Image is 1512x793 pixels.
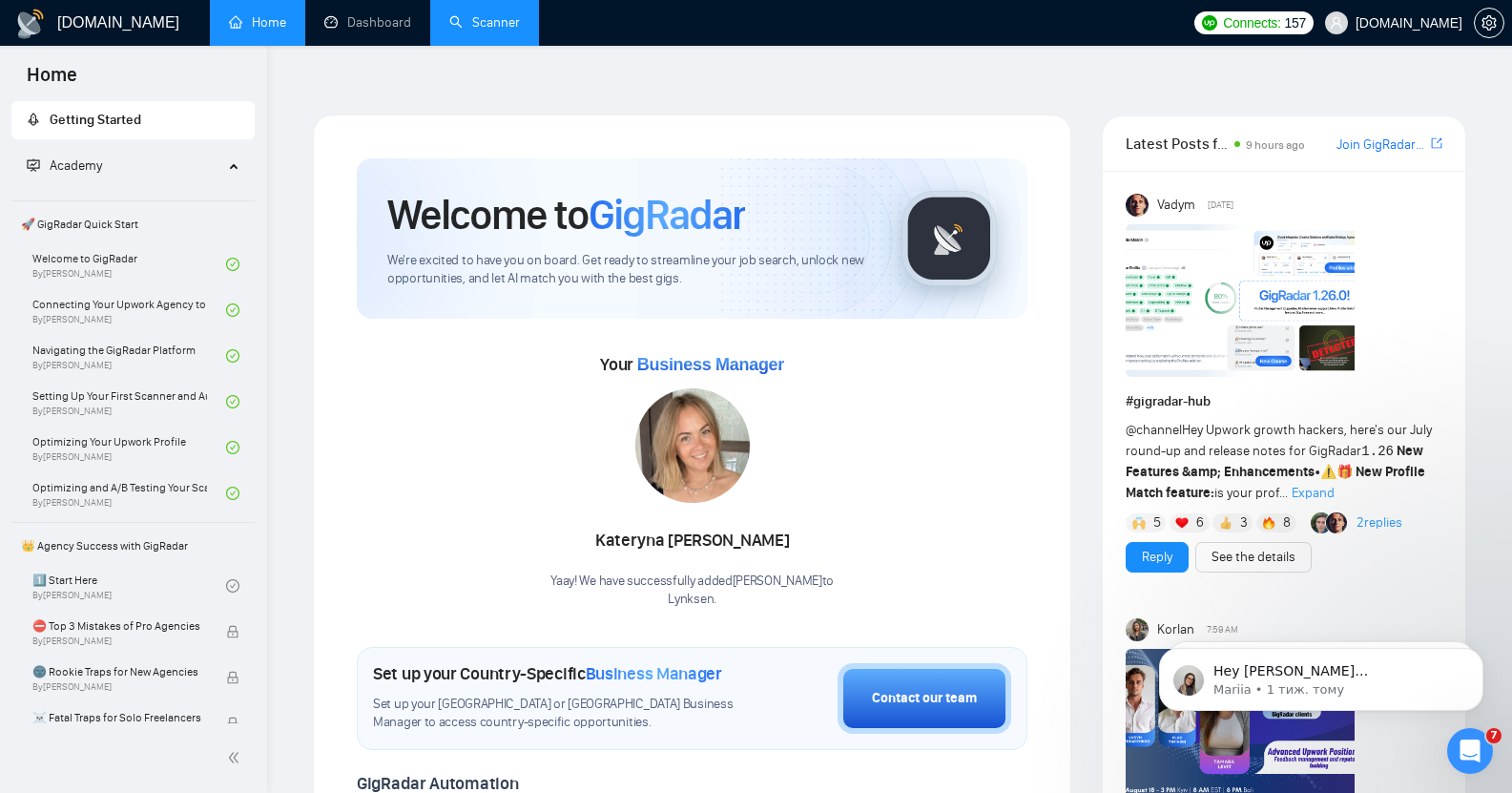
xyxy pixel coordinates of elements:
img: gigradar-logo.png [901,191,997,286]
span: 🚀 GigRadar Quick Start [13,205,253,243]
p: Lynksen . [550,591,834,609]
span: ⚠️ [1320,464,1336,480]
h1: # gigradar-hub [1126,391,1442,412]
span: Academy [27,157,102,174]
div: Contact our team [872,688,977,709]
span: rocket [27,113,40,126]
span: GigRadar [589,189,745,240]
span: smiley reaction [216,574,265,612]
button: Reply [1126,542,1189,573]
a: Optimizing Your Upwork ProfileBy[PERSON_NAME] [32,427,226,469]
iframe: Intercom live chat [1447,728,1493,774]
button: Розгорнути вікно [333,8,369,44]
span: 5 [1153,513,1161,532]
button: Contact our team [838,663,1011,734]
span: Set up your [GEOGRAPHIC_DATA] or [GEOGRAPHIC_DATA] Business Manager to access country-specific op... [373,696,742,732]
a: 1️⃣ Start HereBy[PERSON_NAME] [32,565,226,607]
span: 3 [1240,513,1248,532]
img: Vadym [1126,194,1149,217]
span: check-circle [226,441,239,454]
span: check-circle [226,579,239,593]
a: See the details [1212,547,1295,568]
h1: Set up your Country-Specific [373,663,722,684]
span: Hey Upwork growth hackers, here's our July round-up and release notes for GigRadar • is your prof... [1126,422,1432,501]
img: F09AC4U7ATU-image.png [1126,224,1355,377]
h1: Welcome to [387,189,745,240]
span: Home [11,61,93,101]
span: Getting Started [50,112,141,128]
span: 😞 [127,574,155,612]
span: Business Manager [637,355,784,374]
img: Alex B [1311,512,1332,533]
button: go back [12,8,49,44]
span: 9 hours ago [1246,138,1305,152]
a: Відкрити в довідковому центрі [72,636,310,651]
span: check-circle [226,303,239,317]
button: setting [1474,8,1504,38]
span: Vadym [1157,195,1195,216]
span: check-circle [226,258,239,271]
span: double-left [227,748,246,767]
li: Getting Started [11,101,255,139]
img: upwork-logo.png [1202,15,1217,31]
a: export [1431,135,1442,153]
span: We're excited to have you on board. Get ready to streamline your job search, unlock new opportuni... [387,252,871,288]
span: user [1330,16,1343,30]
a: Setting Up Your First Scanner and Auto-BidderBy[PERSON_NAME] [32,381,226,423]
a: Optimizing and A/B Testing Your Scanner for Better ResultsBy[PERSON_NAME] [32,472,226,514]
span: Latest Posts from the GigRadar Community [1126,132,1229,156]
span: Expand [1292,485,1335,501]
img: 🔥 [1262,516,1275,530]
span: 🎁 [1336,464,1353,480]
span: 🌚 Rookie Traps for New Agencies [32,662,207,681]
span: export [1431,136,1442,151]
span: 8 [1283,513,1291,532]
span: ☠️ Fatal Traps for Solo Freelancers [32,708,207,727]
span: disappointed reaction [116,574,166,612]
span: 😃 [226,574,254,612]
span: @channel [1126,422,1182,438]
span: fund-projection-screen [27,158,40,172]
span: 👑 Agency Success with GigRadar [13,527,253,565]
span: lock [226,625,239,638]
span: neutral face reaction [166,574,216,612]
code: 1.26 [1361,444,1394,459]
div: Ви отримали відповідь на своє запитання? [23,554,359,575]
span: [DATE] [1208,197,1233,214]
img: logo [15,9,46,39]
span: Your [600,354,784,375]
span: ⛔ Top 3 Mistakes of Pro Agencies [32,616,207,636]
a: Welcome to GigRadarBy[PERSON_NAME] [32,243,226,285]
a: homeHome [229,14,286,31]
a: searchScanner [449,14,520,31]
a: Connecting Your Upwork Agency to GigRadarBy[PERSON_NAME] [32,289,226,331]
div: Yaay! We have successfully added [PERSON_NAME] to [550,573,834,609]
img: ❤️ [1175,516,1189,530]
a: dashboardDashboard [324,14,411,31]
img: Korlan [1126,618,1149,641]
button: See the details [1195,542,1312,573]
img: 👍 [1219,516,1232,530]
span: lock [226,671,239,684]
img: 🙌 [1132,516,1146,530]
a: 2replies [1357,513,1402,532]
a: setting [1474,15,1504,31]
span: By [PERSON_NAME] [32,636,207,647]
span: check-circle [226,349,239,363]
span: check-circle [226,395,239,408]
a: Join GigRadar Slack Community [1336,135,1427,156]
img: 1686747197415-13.jpg [635,388,750,503]
span: Academy [50,157,102,174]
span: 157 [1285,12,1306,33]
span: Connects: [1223,12,1280,33]
span: 7 [1486,728,1502,743]
span: setting [1475,15,1503,31]
span: lock [226,717,239,730]
span: 6 [1196,513,1204,532]
div: Kateryna [PERSON_NAME] [550,525,834,557]
span: check-circle [226,487,239,500]
a: Reply [1142,547,1172,568]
